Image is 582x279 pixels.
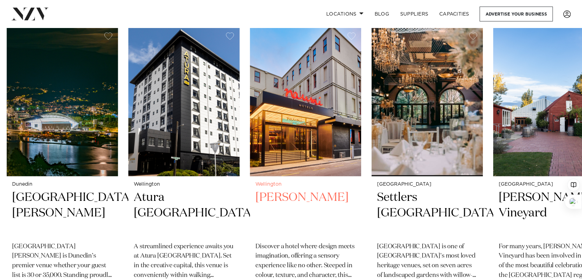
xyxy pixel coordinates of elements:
[12,182,112,187] small: Dunedin
[480,7,553,21] a: Advertise your business
[134,190,234,236] h2: Atura [GEOGRAPHIC_DATA]
[377,182,477,187] small: [GEOGRAPHIC_DATA]
[395,7,434,21] a: SUPPLIERS
[255,190,356,236] h2: [PERSON_NAME]
[12,190,112,236] h2: [GEOGRAPHIC_DATA][PERSON_NAME]
[377,190,477,236] h2: Settlers [GEOGRAPHIC_DATA]
[321,7,369,21] a: Locations
[11,8,49,20] img: nzv-logo.png
[134,182,234,187] small: Wellington
[369,7,395,21] a: BLOG
[255,182,356,187] small: Wellington
[434,7,475,21] a: Capacities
